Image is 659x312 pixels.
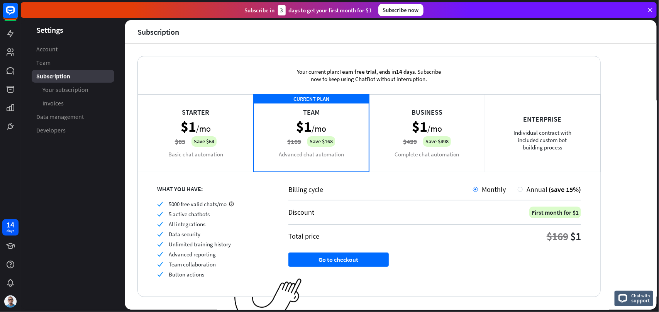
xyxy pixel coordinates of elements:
[169,220,205,228] span: All integrations
[32,43,114,56] a: Account
[157,211,163,217] i: check
[529,207,581,218] div: First month for $1
[6,3,29,26] button: Open LiveChat chat widget
[157,241,163,247] i: check
[631,292,650,299] span: Chat with
[32,83,114,96] a: Your subscription
[482,185,506,194] span: Monthly
[547,229,568,243] div: $169
[42,99,64,107] span: Invoices
[169,210,210,218] span: 5 active chatbots
[157,271,163,277] i: check
[288,208,314,217] div: Discount
[169,200,227,208] span: 5000 free valid chats/mo
[21,25,125,35] header: Settings
[570,229,581,243] div: $1
[42,86,88,94] span: Your subscription
[286,56,452,94] div: Your current plan: , ends in . Subscribe now to keep using ChatBot without interruption.
[36,72,70,80] span: Subscription
[32,110,114,123] a: Data management
[157,251,163,257] i: check
[245,5,372,15] div: Subscribe in days to get your first month for $1
[36,59,51,67] span: Team
[527,185,547,194] span: Annual
[32,56,114,69] a: Team
[378,4,424,16] div: Subscribe now
[288,253,389,267] button: Go to checkout
[288,232,319,241] div: Total price
[278,5,286,15] div: 3
[631,297,650,304] span: support
[36,126,66,134] span: Developers
[340,68,377,75] span: Team free trial
[36,45,58,53] span: Account
[7,221,14,228] div: 14
[137,27,179,36] div: Subscription
[549,185,581,194] span: (save 15%)
[157,201,163,207] i: check
[396,68,415,75] span: 14 days
[2,219,19,236] a: 14 days
[157,185,269,193] div: WHAT YOU HAVE:
[157,261,163,267] i: check
[32,97,114,110] a: Invoices
[7,228,14,234] div: days
[169,251,216,258] span: Advanced reporting
[157,231,163,237] i: check
[157,221,163,227] i: check
[288,185,473,194] div: Billing cycle
[36,113,84,121] span: Data management
[169,231,200,238] span: Data security
[169,261,216,268] span: Team collaboration
[32,124,114,137] a: Developers
[169,241,231,248] span: Unlimited training history
[169,271,204,278] span: Button actions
